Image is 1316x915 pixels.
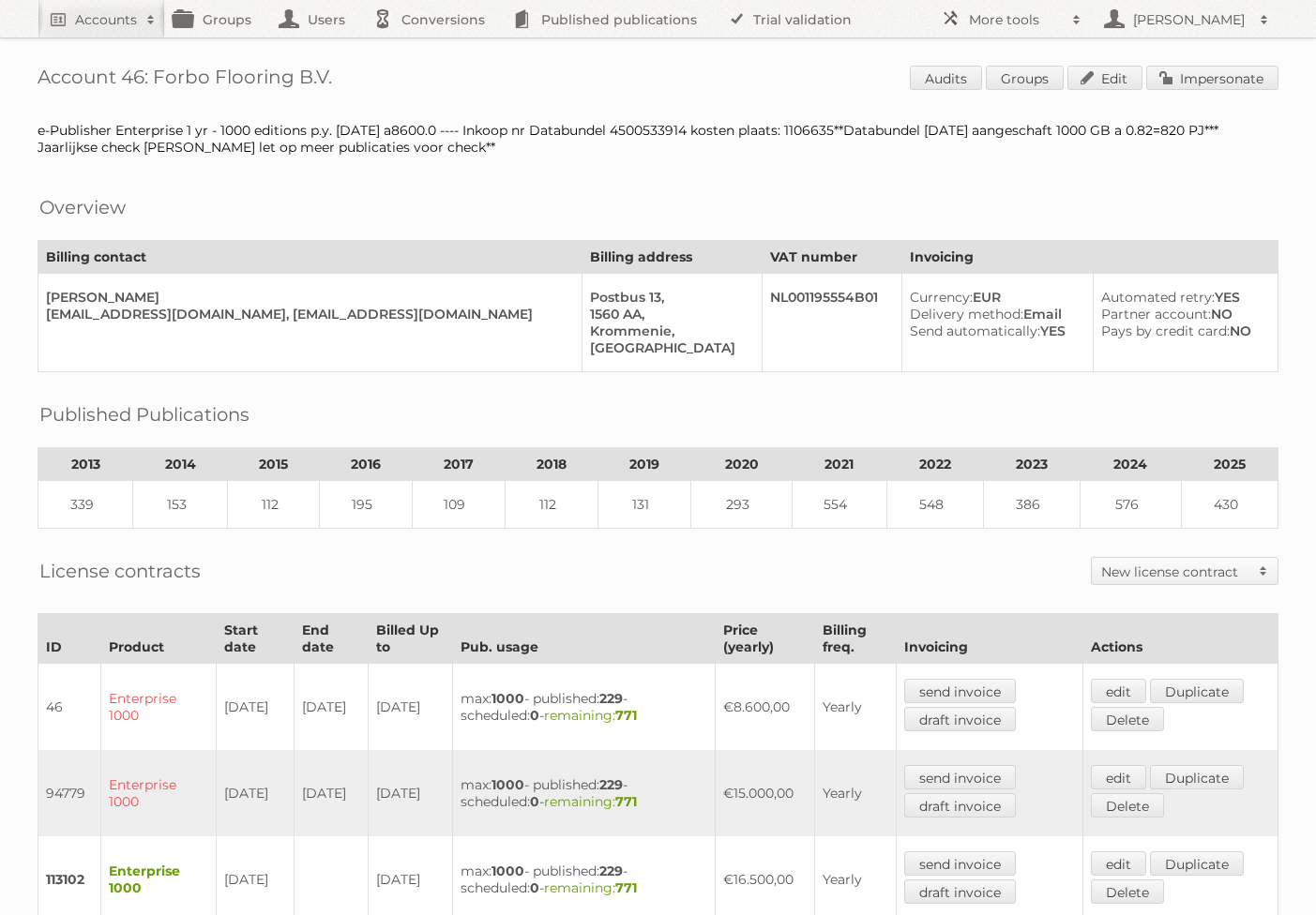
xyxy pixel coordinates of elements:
[38,66,1278,94] h1: Account 46: Forbo Flooring B.V.
[815,614,897,664] th: Billing freq.
[598,448,691,481] th: 2019
[902,241,1278,274] th: Invoicing
[217,614,295,664] th: Start date
[910,322,1078,339] div: YES
[904,879,1016,904] a: draft invoice
[1101,289,1263,306] div: YES
[38,241,582,274] th: Billing contact
[1150,679,1244,703] a: Duplicate
[1091,707,1164,731] a: Delete
[505,448,597,481] th: 2018
[910,289,1078,306] div: EUR
[1101,306,1263,322] div: NO
[452,750,715,836] td: max: - published: - scheduled: -
[1181,481,1278,529] td: 430
[38,122,1278,156] div: e-Publisher Enterprise 1 yr - 1000 editions p.y. [DATE] a8600.0 ---- Inkoop nr Databundel 4500533...
[599,776,623,793] strong: 229
[691,481,792,529] td: 293
[910,289,973,306] span: Currency:
[762,241,901,274] th: VAT number
[228,481,319,529] td: 112
[599,690,623,707] strong: 229
[590,289,747,306] div: Postbus 13,
[369,750,453,836] td: [DATE]
[369,664,453,751] td: [DATE]
[691,448,792,481] th: 2020
[133,448,228,481] th: 2014
[452,664,715,751] td: max: - published: - scheduled: -
[75,10,137,29] h2: Accounts
[39,557,201,585] h2: License contracts
[1101,306,1211,322] span: Partner account:
[38,481,133,529] td: 339
[715,614,815,664] th: Price (yearly)
[38,614,101,664] th: ID
[815,664,897,751] td: Yearly
[590,306,747,322] div: 1560 AA,
[1091,793,1164,817] a: Delete
[904,679,1016,703] a: send invoice
[910,322,1040,339] span: Send automatically:
[369,614,453,664] th: Billed Up to
[792,481,886,529] td: 554
[530,707,539,724] strong: 0
[492,776,524,793] strong: 1000
[615,707,637,724] strong: 771
[897,614,1083,664] th: Invoicing
[615,793,637,810] strong: 771
[38,664,101,751] td: 46
[412,481,505,529] td: 109
[101,750,217,836] td: Enterprise 1000
[815,750,897,836] td: Yearly
[904,851,1016,876] a: send invoice
[910,306,1023,322] span: Delivery method:
[492,862,524,879] strong: 1000
[1150,765,1244,789] a: Duplicate
[715,664,815,751] td: €8.600,00
[984,481,1081,529] td: 386
[886,448,983,481] th: 2022
[792,448,886,481] th: 2021
[1092,558,1278,584] a: New license contract
[1146,66,1278,90] a: Impersonate
[986,66,1064,90] a: Groups
[530,879,539,896] strong: 0
[544,707,637,724] span: remaining:
[133,481,228,529] td: 153
[544,879,637,896] span: remaining:
[295,750,369,836] td: [DATE]
[1091,879,1164,904] a: Delete
[904,707,1016,731] a: draft invoice
[1101,289,1215,306] span: Automated retry:
[505,481,597,529] td: 112
[1128,10,1250,29] h2: [PERSON_NAME]
[228,448,319,481] th: 2015
[295,614,369,664] th: End date
[910,66,982,90] a: Audits
[762,274,901,372] td: NL001195554B01
[530,793,539,810] strong: 0
[1082,614,1278,664] th: Actions
[910,306,1078,322] div: Email
[969,10,1063,29] h2: More tools
[715,750,815,836] td: €15.000,00
[101,614,217,664] th: Product
[217,664,295,751] td: [DATE]
[1101,322,1263,339] div: NO
[319,448,412,481] th: 2016
[1101,562,1249,581] h2: New license contract
[590,339,747,356] div: [GEOGRAPHIC_DATA]
[412,448,505,481] th: 2017
[1081,481,1181,529] td: 576
[1150,851,1244,876] a: Duplicate
[46,306,567,322] div: [EMAIL_ADDRESS][DOMAIN_NAME], [EMAIL_ADDRESS][DOMAIN_NAME]
[1091,765,1146,789] a: edit
[615,879,637,896] strong: 771
[1181,448,1278,481] th: 2025
[598,481,691,529] td: 131
[886,481,983,529] td: 548
[904,765,1016,789] a: send invoice
[599,862,623,879] strong: 229
[544,793,637,810] span: remaining:
[1249,558,1278,584] span: Toggle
